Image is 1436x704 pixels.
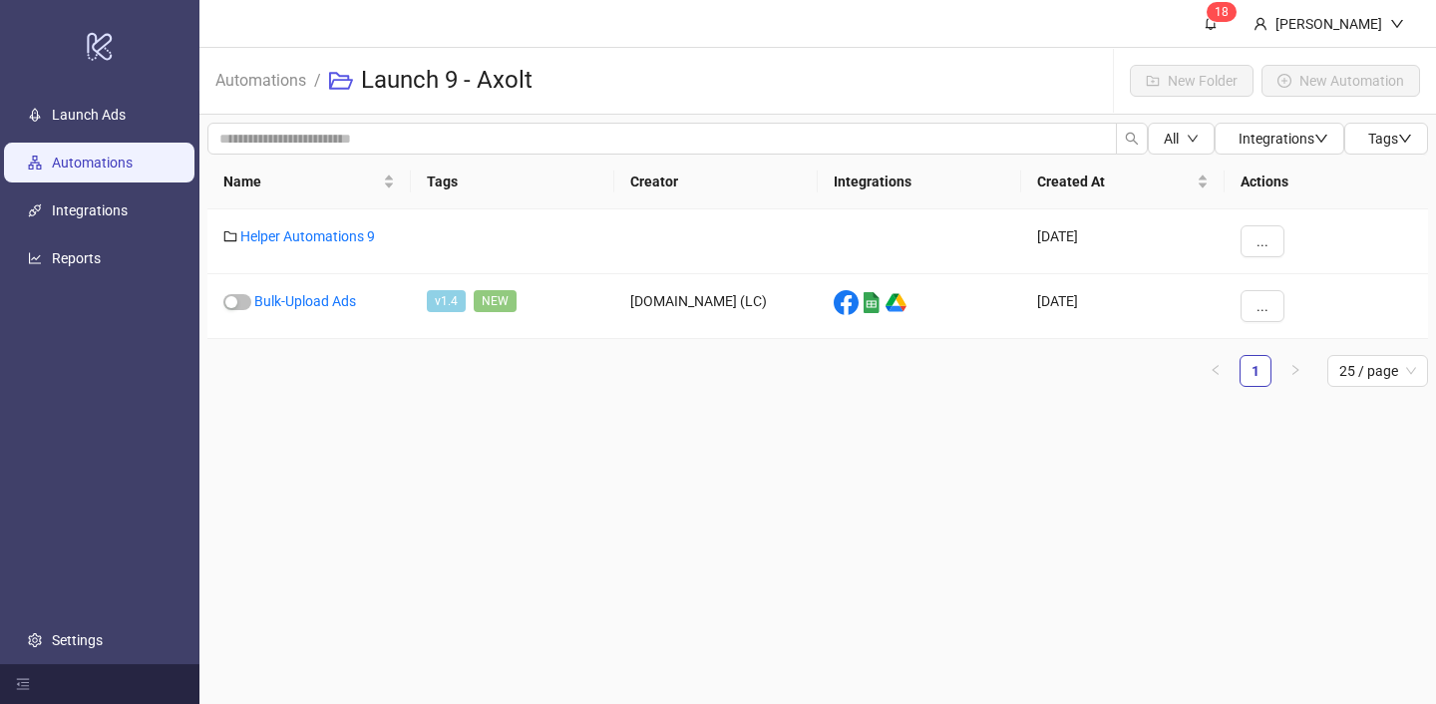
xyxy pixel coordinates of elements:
[1125,132,1139,146] span: search
[1207,2,1237,22] sup: 18
[1241,356,1270,386] a: 1
[1267,13,1390,35] div: [PERSON_NAME]
[1021,209,1225,274] div: [DATE]
[1187,133,1199,145] span: down
[1148,123,1215,155] button: Alldown
[1021,274,1225,339] div: [DATE]
[207,155,411,209] th: Name
[1254,17,1267,31] span: user
[1241,225,1284,257] button: ...
[1261,65,1420,97] button: New Automation
[16,677,30,691] span: menu-fold
[1164,131,1179,147] span: All
[1037,171,1193,192] span: Created At
[1204,16,1218,30] span: bell
[411,155,614,209] th: Tags
[1225,155,1428,209] th: Actions
[361,65,533,97] h3: Launch 9 - Axolt
[1210,364,1222,376] span: left
[1327,355,1428,387] div: Page Size
[1222,5,1229,19] span: 8
[474,290,517,312] span: NEW
[52,250,101,266] a: Reports
[614,155,818,209] th: Creator
[1344,123,1428,155] button: Tagsdown
[52,202,128,218] a: Integrations
[1314,132,1328,146] span: down
[211,68,310,90] a: Automations
[1215,123,1344,155] button: Integrationsdown
[1215,5,1222,19] span: 1
[1279,355,1311,387] button: right
[240,228,375,244] a: Helper Automations 9
[1241,290,1284,322] button: ...
[1256,233,1268,249] span: ...
[427,290,466,312] span: v1.4
[254,293,356,309] a: Bulk-Upload Ads
[1239,131,1328,147] span: Integrations
[1200,355,1232,387] li: Previous Page
[223,171,379,192] span: Name
[1256,298,1268,314] span: ...
[329,69,353,93] span: folder-open
[52,155,133,171] a: Automations
[1289,364,1301,376] span: right
[818,155,1021,209] th: Integrations
[1130,65,1254,97] button: New Folder
[1368,131,1412,147] span: Tags
[52,632,103,648] a: Settings
[614,274,818,339] div: [DOMAIN_NAME] (LC)
[223,229,237,243] span: folder
[1398,132,1412,146] span: down
[1200,355,1232,387] button: left
[1339,356,1416,386] span: 25 / page
[1390,17,1404,31] span: down
[314,65,321,97] li: /
[52,107,126,123] a: Launch Ads
[1240,355,1271,387] li: 1
[1279,355,1311,387] li: Next Page
[1021,155,1225,209] th: Created At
